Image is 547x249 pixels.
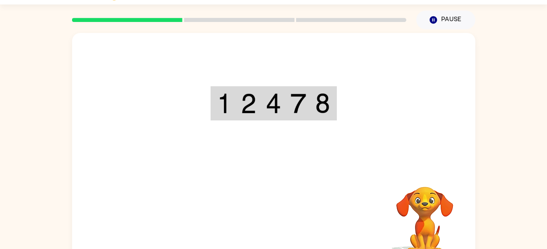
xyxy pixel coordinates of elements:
button: Pause [416,11,475,29]
img: 4 [266,93,281,114]
img: 1 [217,93,232,114]
img: 7 [290,93,306,114]
img: 8 [315,93,330,114]
img: 2 [241,93,256,114]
